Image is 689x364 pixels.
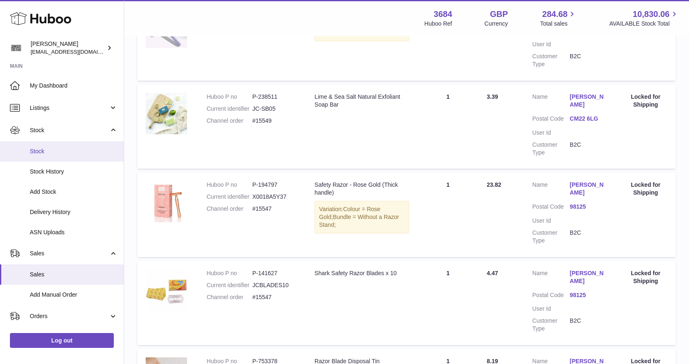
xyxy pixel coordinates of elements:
dt: Customer Type [532,141,570,157]
span: Total sales [540,20,577,28]
a: [PERSON_NAME] [570,269,607,285]
img: 36841753444564.jpg [146,181,187,222]
dt: User Id [532,217,570,225]
span: 284.68 [542,9,567,20]
span: 10,830.06 [633,9,670,20]
div: Lime & Sea Salt Natural Exfoliant Soap Bar [314,93,409,109]
dt: User Id [532,40,570,48]
dt: Postal Code [532,115,570,125]
dt: Channel order [206,117,252,125]
span: Sales [30,250,109,257]
a: 10,830.06 AVAILABLE Stock Total [609,9,679,28]
a: 98125 [570,203,607,211]
dt: Huboo P no [206,93,252,101]
dd: X0018A5Y37 [252,193,298,201]
img: 36841753442915.jpg [146,93,187,134]
span: Colour = Rose Gold; [319,206,380,220]
a: [PERSON_NAME] [570,181,607,197]
div: Huboo Ref [425,20,452,28]
dt: Customer Type [532,229,570,245]
img: $_57.JPG [146,269,187,311]
dt: Name [532,181,570,199]
dd: B2C [570,52,607,68]
div: Locked for Shipping [624,181,667,197]
strong: 3684 [434,9,452,20]
dd: P-194797 [252,181,298,189]
span: Listings [30,104,109,112]
span: Orders [30,312,109,320]
div: Variation: [314,201,409,233]
dt: User Id [532,129,570,137]
span: 4.47 [487,270,498,276]
td: 1 [418,85,478,169]
div: Shark Safety Razor Blades x 10 [314,269,409,277]
span: Add Manual Order [30,291,118,299]
dt: Channel order [206,205,252,213]
td: 1 [418,261,478,345]
span: My Dashboard [30,82,118,90]
dt: Customer Type [532,317,570,333]
a: [PERSON_NAME] [570,93,607,109]
span: Sales [30,271,118,278]
a: 284.68 Total sales [540,9,577,28]
span: Stock [30,126,109,134]
span: ASN Uploads [30,228,118,236]
dd: #15549 [252,117,298,125]
span: Bundle = Without a Razor Stand; [319,214,399,228]
dd: JC-SB05 [252,105,298,113]
span: Delivery History [30,208,118,216]
dt: User Id [532,305,570,313]
div: Safety Razor - Rose Gold (Thick handle) [314,181,409,197]
span: 23.82 [487,181,501,188]
td: 1 [418,173,478,257]
dt: Huboo P no [206,181,252,189]
dt: Postal Code [532,291,570,301]
dd: #15547 [252,205,298,213]
div: [PERSON_NAME] [31,40,105,56]
dd: P-141627 [252,269,298,277]
dd: #15547 [252,293,298,301]
dt: Current identifier [206,193,252,201]
dt: Name [532,93,570,111]
strong: GBP [490,9,508,20]
dt: Name [532,269,570,287]
div: Locked for Shipping [624,93,667,109]
dd: B2C [570,229,607,245]
span: Stock History [30,168,118,176]
dt: Current identifier [206,105,252,113]
span: 3.39 [487,93,498,100]
a: 98125 [570,291,607,299]
dt: Huboo P no [206,269,252,277]
a: CM22 6LG [570,115,607,123]
span: Stock [30,148,118,155]
span: AVAILABLE Stock Total [609,20,679,28]
dd: B2C [570,141,607,157]
dd: P-238511 [252,93,298,101]
dt: Current identifier [206,281,252,289]
dd: JCBLADES10 [252,281,298,289]
dd: B2C [570,317,607,333]
span: [EMAIL_ADDRESS][DOMAIN_NAME] [31,48,122,55]
dt: Channel order [206,293,252,301]
dt: Customer Type [532,52,570,68]
span: Add Stock [30,188,118,196]
div: Currency [485,20,508,28]
div: Locked for Shipping [624,269,667,285]
a: Log out [10,333,114,348]
dt: Postal Code [532,203,570,213]
img: theinternationalventure@gmail.com [10,42,22,54]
